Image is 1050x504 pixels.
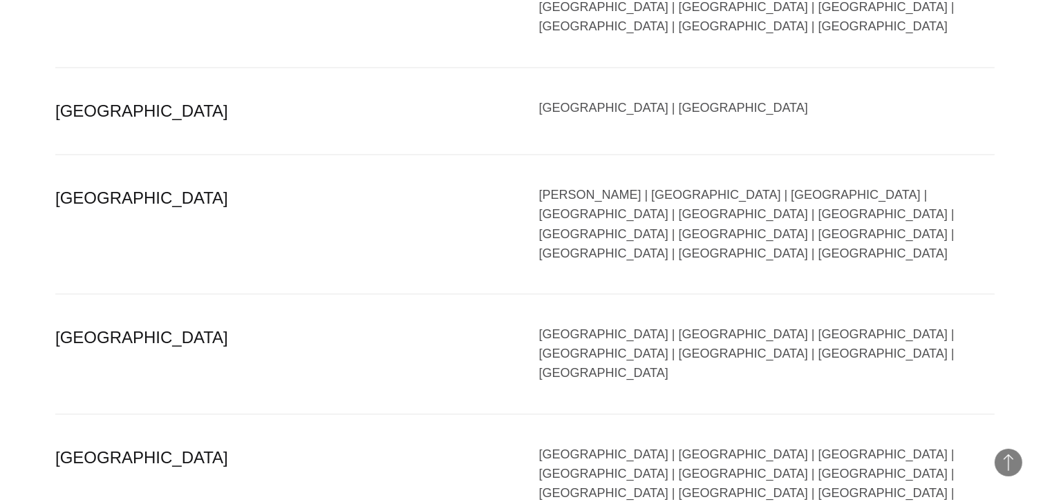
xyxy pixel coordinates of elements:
button: Back to Top [995,449,1022,476]
div: [GEOGRAPHIC_DATA] | [GEOGRAPHIC_DATA] | [GEOGRAPHIC_DATA] | [GEOGRAPHIC_DATA] | [GEOGRAPHIC_DATA]... [539,324,995,383]
div: [GEOGRAPHIC_DATA] [55,324,512,383]
div: [GEOGRAPHIC_DATA] | [GEOGRAPHIC_DATA] [539,98,995,124]
div: [GEOGRAPHIC_DATA] [55,98,512,124]
div: [GEOGRAPHIC_DATA] [55,185,512,263]
div: [PERSON_NAME] | [GEOGRAPHIC_DATA] | [GEOGRAPHIC_DATA] | [GEOGRAPHIC_DATA] | [GEOGRAPHIC_DATA] | [... [539,185,995,263]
